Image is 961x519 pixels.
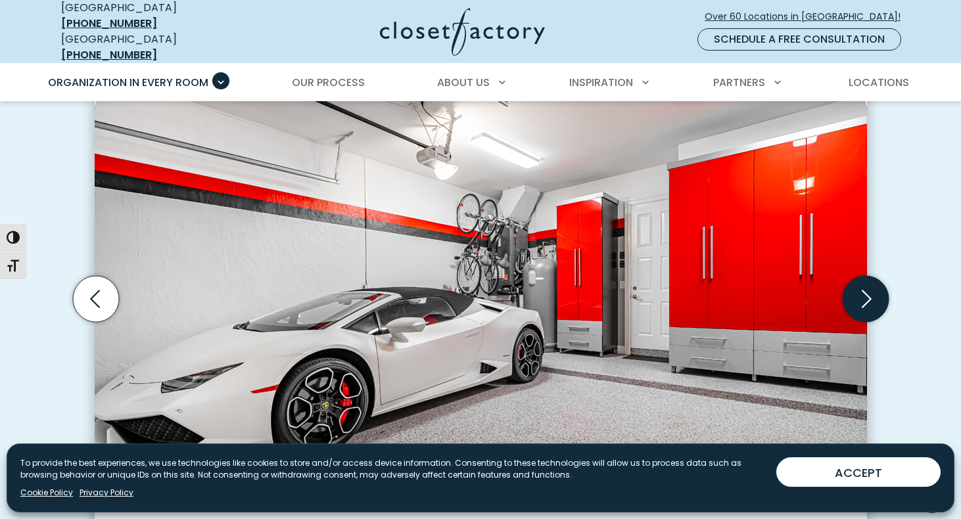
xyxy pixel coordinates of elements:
[849,75,909,90] span: Locations
[697,28,901,51] a: Schedule a Free Consultation
[95,85,867,489] img: Luxury sports garage with high-gloss red cabinetry, gray base drawers, and vertical bike racks
[68,271,124,327] button: Previous slide
[776,457,941,487] button: ACCEPT
[380,8,545,56] img: Closet Factory Logo
[569,75,633,90] span: Inspiration
[837,271,894,327] button: Next slide
[704,5,912,28] a: Over 60 Locations in [GEOGRAPHIC_DATA]!
[20,457,766,481] p: To provide the best experiences, we use technologies like cookies to store and/or access device i...
[61,32,252,63] div: [GEOGRAPHIC_DATA]
[61,16,157,31] a: [PHONE_NUMBER]
[95,489,867,512] figcaption: High-gloss Red and Dove Grey garage cabinets with drawer storage and Polyaspartic flooring.
[80,487,133,499] a: Privacy Policy
[39,64,922,101] nav: Primary Menu
[292,75,365,90] span: Our Process
[48,75,208,90] span: Organization in Every Room
[705,10,911,24] span: Over 60 Locations in [GEOGRAPHIC_DATA]!
[437,75,490,90] span: About Us
[20,487,73,499] a: Cookie Policy
[713,75,765,90] span: Partners
[61,47,157,62] a: [PHONE_NUMBER]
